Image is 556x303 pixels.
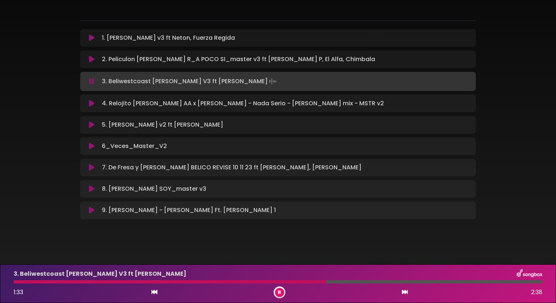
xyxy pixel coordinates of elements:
p: 5. [PERSON_NAME] v2 ft [PERSON_NAME] [102,120,223,129]
p: 6_Veces_Master_V2 [102,142,167,151]
p: 4. Relojito [PERSON_NAME] AA x [PERSON_NAME] - Nada Serio - [PERSON_NAME] mix - MSTR v2 [102,99,384,108]
p: 7. De Fresa y [PERSON_NAME] BELICO REVISE 10 11 23 ft [PERSON_NAME], [PERSON_NAME] [102,163,361,172]
p: 9. [PERSON_NAME] - [PERSON_NAME] Ft. [PERSON_NAME] 1 [102,206,276,215]
p: 3. Beliwestcoast [PERSON_NAME] V3 ft [PERSON_NAME] [102,76,278,87]
p: 1. [PERSON_NAME] v3 ft Neton, Fuerza Regida [102,34,235,42]
img: waveform4.gif [268,76,278,87]
p: 8. [PERSON_NAME] SOY_master v3 [102,184,206,193]
p: 2. Peliculon [PERSON_NAME] R_A POCO SI_master v3 ft [PERSON_NAME] P, El Alfa, Chimbala [102,55,375,64]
